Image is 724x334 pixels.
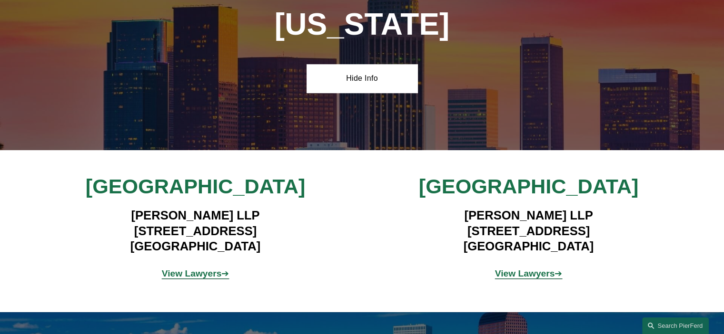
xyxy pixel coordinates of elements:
span: [GEOGRAPHIC_DATA] [86,175,305,198]
a: Search this site [642,317,709,334]
a: View Lawyers➔ [495,268,563,278]
strong: View Lawyers [495,268,555,278]
a: View Lawyers➔ [162,268,229,278]
a: Hide Info [307,64,417,93]
span: ➔ [162,268,229,278]
h4: [PERSON_NAME] LLP [STREET_ADDRESS] [GEOGRAPHIC_DATA] [390,208,667,254]
h1: [US_STATE] [223,7,501,42]
span: ➔ [495,268,563,278]
strong: View Lawyers [162,268,222,278]
h4: [PERSON_NAME] LLP [STREET_ADDRESS] [GEOGRAPHIC_DATA] [57,208,334,254]
span: [GEOGRAPHIC_DATA] [419,175,638,198]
